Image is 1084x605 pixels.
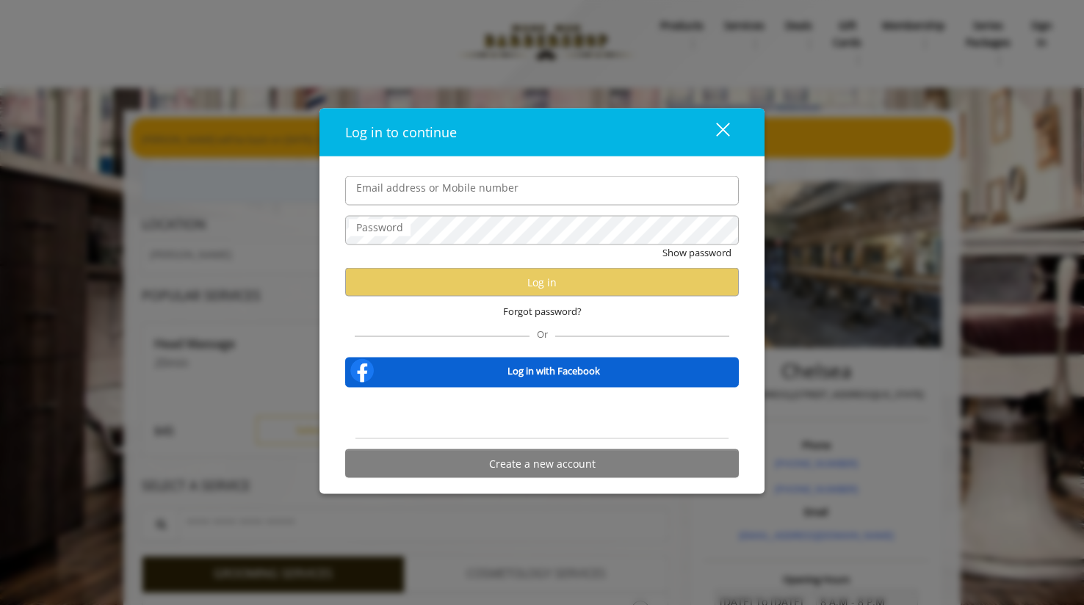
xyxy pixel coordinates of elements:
[507,363,600,378] b: Log in with Facebook
[345,268,739,297] button: Log in
[530,327,555,341] span: Or
[662,245,731,261] button: Show password
[349,180,526,196] label: Email address or Mobile number
[345,216,739,245] input: Password
[345,176,739,206] input: Email address or Mobile number
[347,356,377,385] img: facebook-logo
[503,304,582,319] span: Forgot password?
[345,123,457,141] span: Log in to continue
[689,117,739,148] button: close dialog
[349,220,411,236] label: Password
[461,397,623,430] iframe: Sign in with Google Button
[345,449,739,478] button: Create a new account
[699,121,729,143] div: close dialog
